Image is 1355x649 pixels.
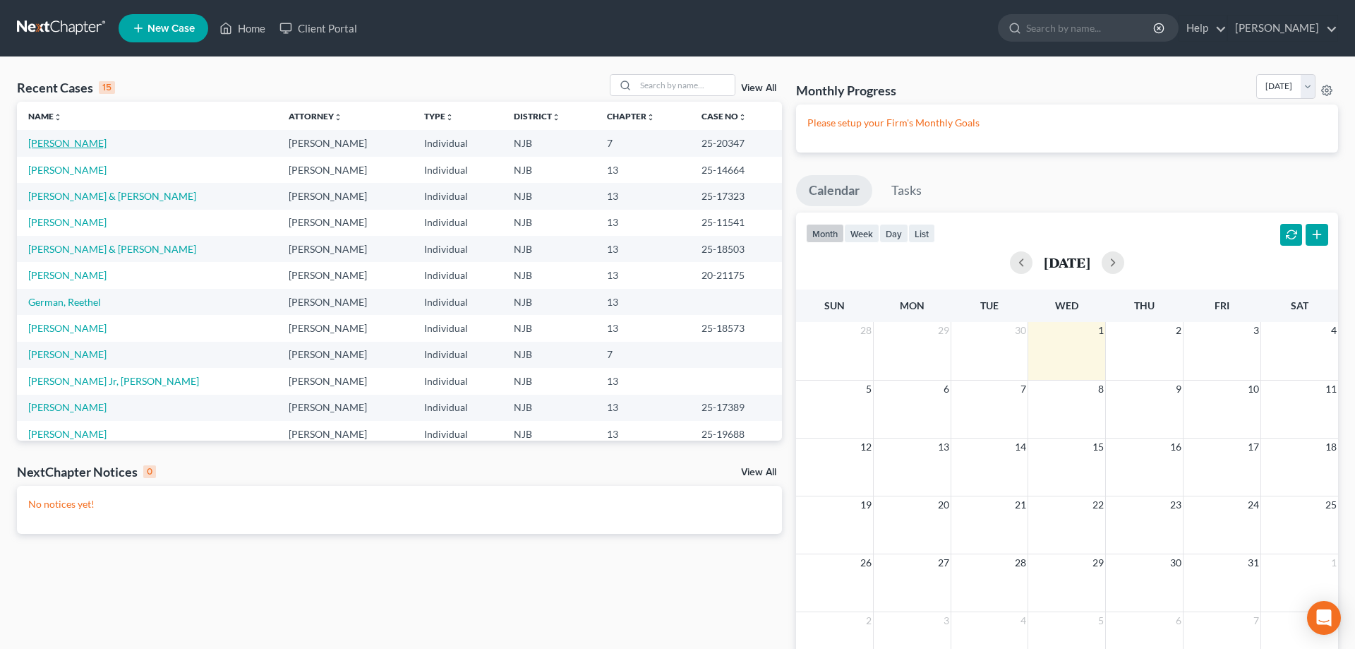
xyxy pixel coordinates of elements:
i: unfold_more [334,113,342,121]
td: [PERSON_NAME] [277,342,414,368]
td: NJB [502,262,596,288]
a: Nameunfold_more [28,111,62,121]
a: Chapterunfold_more [607,111,655,121]
td: Individual [413,183,502,209]
a: [PERSON_NAME] [1228,16,1337,41]
td: 25-17323 [690,183,781,209]
i: unfold_more [646,113,655,121]
td: 25-18573 [690,315,781,341]
span: 12 [859,439,873,456]
a: German, Reethel [28,296,101,308]
a: Home [212,16,272,41]
i: unfold_more [54,113,62,121]
td: [PERSON_NAME] [277,236,414,262]
span: New Case [147,23,195,34]
a: Calendar [796,175,872,206]
td: [PERSON_NAME] [277,210,414,236]
span: 29 [937,322,951,339]
span: 25 [1324,496,1338,513]
span: Wed [1055,299,1078,311]
td: [PERSON_NAME] [277,130,414,156]
td: Individual [413,262,502,288]
span: 8 [1097,381,1105,398]
td: Individual [413,236,502,262]
button: day [879,224,908,243]
td: 13 [596,289,691,315]
td: Individual [413,130,502,156]
a: [PERSON_NAME] Jr, [PERSON_NAME] [28,375,199,387]
span: 31 [1246,554,1260,571]
td: 25-19688 [690,421,781,447]
p: No notices yet! [28,497,771,511]
td: 25-17389 [690,395,781,421]
td: 13 [596,157,691,183]
span: 6 [942,381,951,398]
span: 7 [1252,612,1260,629]
td: Individual [413,368,502,394]
td: Individual [413,342,502,368]
td: 13 [596,262,691,288]
span: 2 [1174,322,1183,339]
td: NJB [502,342,596,368]
td: NJB [502,183,596,209]
td: [PERSON_NAME] [277,315,414,341]
td: NJB [502,210,596,236]
td: NJB [502,236,596,262]
a: [PERSON_NAME] [28,269,107,281]
td: 7 [596,130,691,156]
span: 13 [937,439,951,456]
a: [PERSON_NAME] [28,137,107,149]
span: 24 [1246,496,1260,513]
td: Individual [413,157,502,183]
a: Tasks [879,175,934,206]
td: 25-14664 [690,157,781,183]
button: week [844,224,879,243]
td: [PERSON_NAME] [277,289,414,315]
td: Individual [413,210,502,236]
a: [PERSON_NAME] & [PERSON_NAME] [28,243,196,255]
span: 28 [1013,554,1028,571]
div: Open Intercom Messenger [1307,601,1341,635]
span: 29 [1091,554,1105,571]
td: NJB [502,289,596,315]
div: NextChapter Notices [17,463,156,480]
h3: Monthly Progress [796,82,896,99]
input: Search by name... [636,75,735,95]
a: Help [1179,16,1227,41]
td: 25-20347 [690,130,781,156]
td: [PERSON_NAME] [277,395,414,421]
span: 30 [1013,322,1028,339]
td: 13 [596,183,691,209]
a: Case Nounfold_more [701,111,747,121]
td: NJB [502,395,596,421]
td: [PERSON_NAME] [277,368,414,394]
span: 2 [865,612,873,629]
span: 30 [1169,554,1183,571]
td: [PERSON_NAME] [277,183,414,209]
span: 20 [937,496,951,513]
a: Typeunfold_more [424,111,454,121]
td: NJB [502,368,596,394]
td: NJB [502,157,596,183]
span: 16 [1169,439,1183,456]
td: 25-18503 [690,236,781,262]
input: Search by name... [1026,15,1155,41]
td: 13 [596,421,691,447]
span: 19 [859,496,873,513]
span: 3 [1252,322,1260,339]
span: 22 [1091,496,1105,513]
h2: [DATE] [1044,255,1090,270]
td: [PERSON_NAME] [277,421,414,447]
span: Sat [1291,299,1308,311]
td: NJB [502,130,596,156]
span: Sun [824,299,845,311]
td: Individual [413,289,502,315]
span: 17 [1246,439,1260,456]
td: Individual [413,421,502,447]
span: 14 [1013,439,1028,456]
td: NJB [502,421,596,447]
span: 23 [1169,496,1183,513]
td: Individual [413,315,502,341]
span: Mon [900,299,925,311]
td: 25-11541 [690,210,781,236]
